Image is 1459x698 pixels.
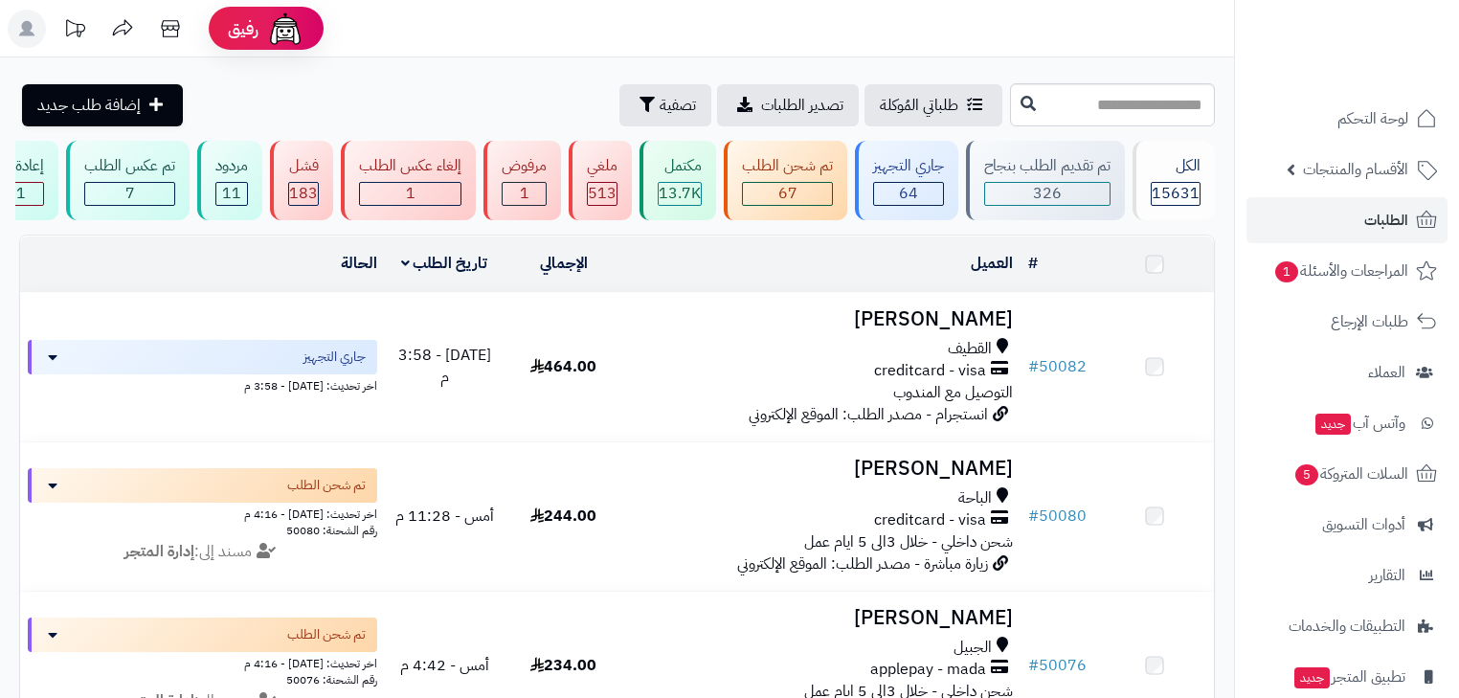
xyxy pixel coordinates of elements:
[193,141,266,220] a: مردود 11
[873,155,944,177] div: جاري التجهيز
[395,505,494,528] span: أمس - 11:28 م
[28,374,377,394] div: اخر تحديث: [DATE] - 3:58 م
[984,155,1111,177] div: تم تقديم الطلب بنجاح
[742,155,833,177] div: تم شحن الطلب
[1028,654,1087,677] a: #50076
[359,155,461,177] div: إلغاء عكس الطلب
[1294,463,1319,486] span: 5
[1331,308,1408,335] span: طلبات الإرجاع
[874,509,986,531] span: creditcard - visa
[480,141,565,220] a: مرفوض 1
[28,652,377,672] div: اخر تحديث: [DATE] - 4:16 م
[948,338,992,360] span: القطيف
[360,183,460,205] div: 1
[1246,96,1448,142] a: لوحة التحكم
[530,355,596,378] span: 464.00
[337,141,480,220] a: إلغاء عكس الطلب 1
[1369,562,1405,589] span: التقارير
[720,141,851,220] a: تم شحن الطلب 67
[341,252,377,275] a: الحالة
[1293,461,1408,487] span: السلات المتروكة
[1033,182,1062,205] span: 326
[540,252,588,275] a: الإجمالي
[1303,156,1408,183] span: الأقسام والمنتجات
[1246,502,1448,548] a: أدوات التسويق
[222,182,241,205] span: 11
[1313,410,1405,437] span: وآتس آب
[893,381,1013,404] span: التوصيل مع المندوب
[216,183,247,205] div: 11
[717,84,859,126] a: تصدير الطلبات
[631,308,1013,330] h3: [PERSON_NAME]
[1246,248,1448,294] a: المراجعات والأسئلة1
[1129,141,1219,220] a: الكل15631
[287,476,366,495] span: تم شحن الطلب
[530,505,596,528] span: 244.00
[266,141,337,220] a: فشل 183
[400,654,489,677] span: أمس - 4:42 م
[503,183,546,205] div: 1
[266,10,304,48] img: ai-face.png
[288,155,319,177] div: فشل
[215,155,248,177] div: مردود
[864,84,1002,126] a: طلباتي المُوكلة
[1028,505,1087,528] a: #50080
[289,182,318,205] span: 183
[85,183,174,205] div: 7
[587,155,617,177] div: ملغي
[1315,414,1351,435] span: جديد
[124,540,194,563] strong: إدارة المتجر
[870,659,986,681] span: applepay - mada
[287,625,366,644] span: تم شحن الطلب
[899,182,918,205] span: 64
[971,252,1013,275] a: العميل
[28,503,377,523] div: اخر تحديث: [DATE] - 4:16 م
[286,671,377,688] span: رقم الشحنة: 50076
[1028,654,1039,677] span: #
[1364,207,1408,234] span: الطلبات
[658,155,702,177] div: مكتمل
[1292,664,1405,690] span: تطبيق المتجر
[13,541,392,563] div: مسند إلى:
[659,183,701,205] div: 13706
[588,182,617,205] span: 513
[398,344,491,389] span: [DATE] - 3:58 م
[851,141,962,220] a: جاري التجهيز 64
[1028,252,1038,275] a: #
[1322,511,1405,538] span: أدوات التسويق
[619,84,711,126] button: تصفية
[1246,451,1448,497] a: السلات المتروكة5
[22,84,183,126] a: إضافة طلب جديد
[289,183,318,205] div: 183
[1246,400,1448,446] a: وآتس آبجديد
[1246,552,1448,598] a: التقارير
[530,654,596,677] span: 234.00
[804,530,1013,553] span: شحن داخلي - خلال 3الى 5 ايام عمل
[749,403,988,426] span: انستجرام - مصدر الطلب: الموقع الإلكتروني
[303,348,366,367] span: جاري التجهيز
[228,17,258,40] span: رفيق
[565,141,636,220] a: ملغي 513
[631,458,1013,480] h3: [PERSON_NAME]
[406,182,415,205] span: 1
[1368,359,1405,386] span: العملاء
[1273,258,1408,284] span: المراجعات والأسئلة
[958,487,992,509] span: الباحة
[401,252,488,275] a: تاريخ الطلب
[1246,603,1448,649] a: التطبيقات والخدمات
[962,141,1129,220] a: تم تقديم الطلب بنجاح 326
[1274,260,1299,283] span: 1
[1246,299,1448,345] a: طلبات الإرجاع
[51,10,99,53] a: تحديثات المنصة
[1151,155,1201,177] div: الكل
[954,637,992,659] span: الجبيل
[502,155,547,177] div: مرفوض
[588,183,617,205] div: 513
[880,94,958,117] span: طلباتي المُوكلة
[737,552,988,575] span: زيارة مباشرة - مصدر الطلب: الموقع الإلكتروني
[1329,14,1441,55] img: logo-2.png
[636,141,720,220] a: مكتمل 13.7K
[1289,613,1405,640] span: التطبيقات والخدمات
[761,94,843,117] span: تصدير الطلبات
[1246,349,1448,395] a: العملاء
